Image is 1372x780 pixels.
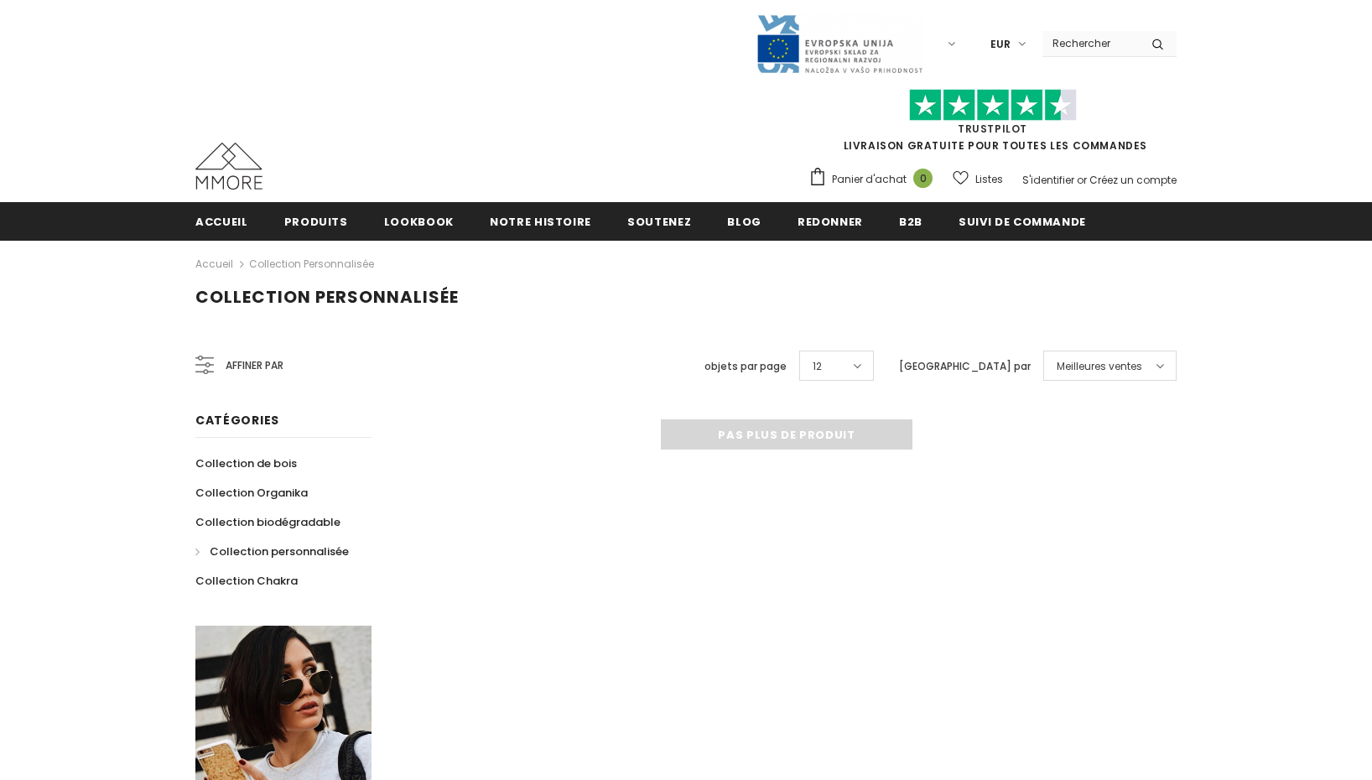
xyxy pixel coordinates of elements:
[195,455,297,471] span: Collection de bois
[195,514,340,530] span: Collection biodégradable
[727,214,761,230] span: Blog
[798,202,863,240] a: Redonner
[756,13,923,75] img: Javni Razpis
[808,96,1177,153] span: LIVRAISON GRATUITE POUR TOUTES LES COMMANDES
[284,214,348,230] span: Produits
[1057,358,1142,375] span: Meilleures ventes
[195,478,308,507] a: Collection Organika
[195,507,340,537] a: Collection biodégradable
[808,167,941,192] a: Panier d'achat 0
[704,358,787,375] label: objets par page
[490,202,591,240] a: Notre histoire
[627,202,691,240] a: soutenez
[490,214,591,230] span: Notre histoire
[249,257,374,271] a: Collection personnalisée
[195,214,248,230] span: Accueil
[975,171,1003,188] span: Listes
[899,358,1031,375] label: [GEOGRAPHIC_DATA] par
[195,566,298,595] a: Collection Chakra
[384,214,454,230] span: Lookbook
[284,202,348,240] a: Produits
[1089,173,1177,187] a: Créez un compte
[909,89,1077,122] img: Faites confiance aux étoiles pilotes
[727,202,761,240] a: Blog
[384,202,454,240] a: Lookbook
[627,214,691,230] span: soutenez
[1077,173,1087,187] span: or
[959,214,1086,230] span: Suivi de commande
[195,485,308,501] span: Collection Organika
[913,169,933,188] span: 0
[1042,31,1139,55] input: Search Site
[195,143,262,190] img: Cas MMORE
[210,543,349,559] span: Collection personnalisée
[195,202,248,240] a: Accueil
[899,202,922,240] a: B2B
[195,412,279,429] span: Catégories
[899,214,922,230] span: B2B
[813,358,822,375] span: 12
[226,356,283,375] span: Affiner par
[959,202,1086,240] a: Suivi de commande
[756,36,923,50] a: Javni Razpis
[1022,173,1074,187] a: S'identifier
[798,214,863,230] span: Redonner
[990,36,1011,53] span: EUR
[195,285,459,309] span: Collection personnalisée
[953,164,1003,194] a: Listes
[195,573,298,589] span: Collection Chakra
[195,254,233,274] a: Accueil
[195,537,349,566] a: Collection personnalisée
[832,171,907,188] span: Panier d'achat
[958,122,1027,136] a: TrustPilot
[195,449,297,478] a: Collection de bois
